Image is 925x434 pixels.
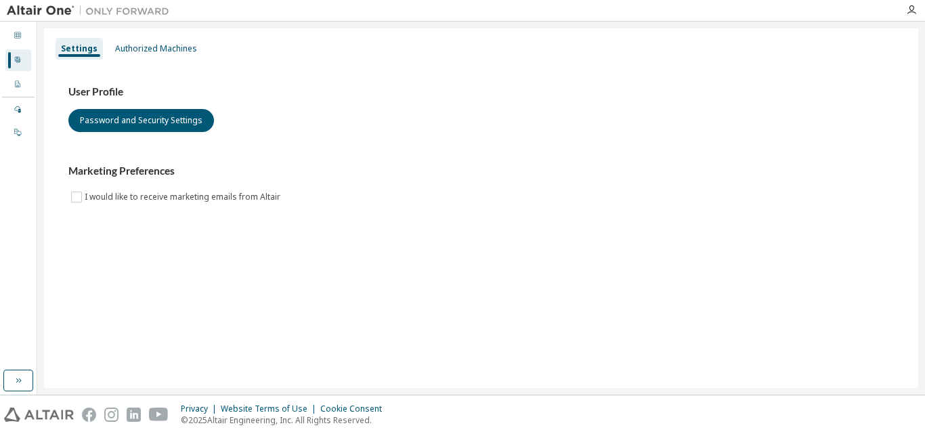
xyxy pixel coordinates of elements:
[5,25,31,47] div: Dashboard
[4,408,74,422] img: altair_logo.svg
[82,408,96,422] img: facebook.svg
[85,189,283,205] label: I would like to receive marketing emails from Altair
[127,408,141,422] img: linkedin.svg
[221,404,320,414] div: Website Terms of Use
[181,404,221,414] div: Privacy
[5,49,31,71] div: User Profile
[149,408,169,422] img: youtube.svg
[181,414,390,426] p: © 2025 Altair Engineering, Inc. All Rights Reserved.
[68,165,894,178] h3: Marketing Preferences
[104,408,119,422] img: instagram.svg
[61,43,98,54] div: Settings
[5,122,31,144] div: On Prem
[7,4,176,18] img: Altair One
[68,85,894,99] h3: User Profile
[5,74,31,95] div: Company Profile
[320,404,390,414] div: Cookie Consent
[68,109,214,132] button: Password and Security Settings
[5,99,31,121] div: Managed
[115,43,197,54] div: Authorized Machines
